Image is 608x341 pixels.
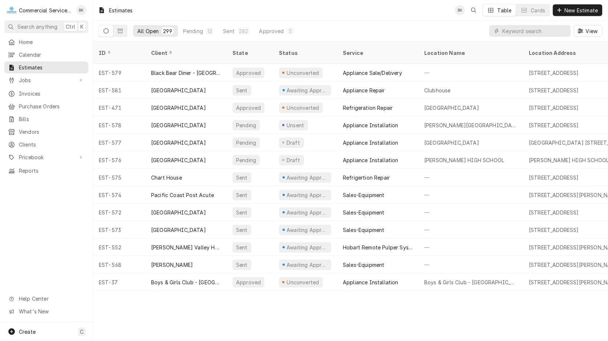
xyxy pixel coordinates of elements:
[19,295,84,302] span: Help Center
[207,27,212,35] div: 12
[4,139,88,151] a: Clients
[163,27,172,35] div: 299
[93,256,145,273] div: EST-568
[529,87,579,94] div: [STREET_ADDRESS]
[151,174,182,181] div: Chart House
[7,5,17,15] div: Commercial Service Co.'s Avatar
[235,209,248,216] div: Sent
[455,5,465,15] div: BK
[343,104,393,112] div: Refrigeration Repair
[529,226,579,234] div: [STREET_ADDRESS]
[151,104,206,112] div: [GEOGRAPHIC_DATA]
[17,23,57,31] span: Search anything
[93,186,145,204] div: EST-574
[151,191,214,199] div: Pacific Coast Post Acute
[286,226,328,234] div: Awaiting Approval
[235,156,257,164] div: Pending
[497,7,511,14] div: Table
[286,191,328,199] div: Awaiting Approval
[418,186,523,204] div: —
[424,278,517,286] div: Boys & Girls Club - [GEOGRAPHIC_DATA]
[502,25,567,37] input: Keyword search
[343,174,390,181] div: Refrigertion Repair
[19,115,85,123] span: Bills
[235,261,248,269] div: Sent
[93,81,145,99] div: EST-581
[76,5,86,15] div: BK
[531,7,545,14] div: Cards
[19,64,85,71] span: Estimates
[235,121,257,129] div: Pending
[93,204,145,221] div: EST-572
[424,139,479,147] div: [GEOGRAPHIC_DATA]
[343,278,398,286] div: Appliance Installation
[239,27,248,35] div: 282
[343,49,411,57] div: Service
[19,153,74,161] span: Pricebook
[259,27,284,35] div: Approved
[418,238,523,256] div: —
[286,261,328,269] div: Awaiting Approval
[4,305,88,317] a: Go to What's New
[235,174,248,181] div: Sent
[19,7,72,14] div: Commercial Service Co.
[286,244,328,251] div: Awaiting Approval
[424,87,450,94] div: Clubhouse
[286,104,320,112] div: Unconverted
[93,116,145,134] div: EST-578
[4,151,88,163] a: Go to Pricebook
[151,139,206,147] div: [GEOGRAPHIC_DATA]
[7,5,17,15] div: C
[418,169,523,186] div: —
[235,191,248,199] div: Sent
[235,244,248,251] div: Sent
[529,174,579,181] div: [STREET_ADDRESS]
[235,226,248,234] div: Sent
[286,174,328,181] div: Awaiting Approval
[418,221,523,238] div: —
[235,278,262,286] div: Approved
[80,23,84,31] span: K
[235,87,248,94] div: Sent
[151,209,206,216] div: [GEOGRAPHIC_DATA]
[19,167,85,174] span: Reports
[343,244,413,251] div: Hobart Remote Pulper System
[93,221,145,238] div: EST-573
[183,27,203,35] div: Pending
[223,27,235,35] div: Sent
[529,121,579,129] div: [STREET_ADDRESS]
[137,27,159,35] div: All Open
[151,156,206,164] div: [GEOGRAPHIC_DATA]
[93,273,145,291] div: EST-37
[285,121,305,129] div: Unsent
[19,128,85,136] span: Vendors
[424,49,516,57] div: Location Name
[529,69,579,77] div: [STREET_ADDRESS]
[4,293,88,305] a: Go to Help Center
[19,103,85,110] span: Purchase Orders
[343,261,384,269] div: Sales-Equipment
[80,328,84,336] span: C
[343,121,398,129] div: Appliance Installation
[151,69,221,77] div: Black Bear Diner - [GEOGRAPHIC_DATA]
[93,64,145,81] div: EST-579
[4,49,88,61] a: Calendar
[285,156,301,164] div: Draft
[4,126,88,138] a: Vendors
[235,104,262,112] div: Approved
[286,69,320,77] div: Unconverted
[19,141,85,148] span: Clients
[4,88,88,100] a: Invoices
[455,5,465,15] div: Brian Key's Avatar
[343,156,398,164] div: Appliance Installation
[19,308,84,315] span: What's New
[418,204,523,221] div: —
[286,87,328,94] div: Awaiting Approval
[93,169,145,186] div: EST-575
[529,209,579,216] div: [STREET_ADDRESS]
[93,151,145,169] div: EST-576
[418,64,523,81] div: —
[424,156,504,164] div: [PERSON_NAME] HIGH SCHOOL
[418,256,523,273] div: —
[343,209,384,216] div: Sales-Equipment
